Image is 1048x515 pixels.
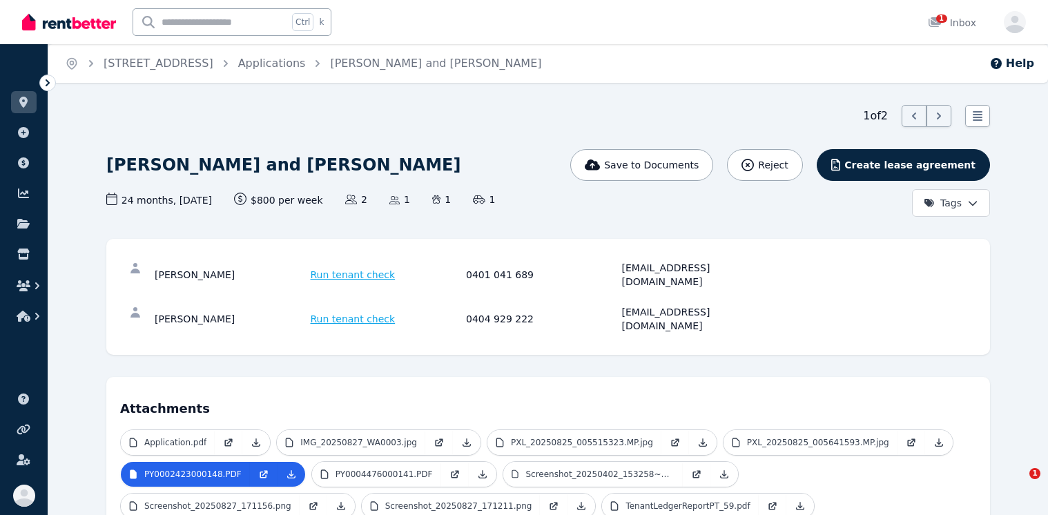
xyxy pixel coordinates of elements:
[473,193,495,206] span: 1
[121,462,250,487] a: PY0002423000148.PDF
[104,57,213,70] a: [STREET_ADDRESS]
[441,462,469,487] a: Open in new Tab
[622,305,774,333] div: [EMAIL_ADDRESS][DOMAIN_NAME]
[511,437,653,448] p: PXL_20250825_005515323.MP.jpg
[22,12,116,32] img: RentBetter
[863,108,888,124] span: 1 of 2
[144,469,242,480] p: PY0002423000148.PDF
[144,437,206,448] p: Application.pdf
[155,305,307,333] div: [PERSON_NAME]
[469,462,496,487] a: Download Attachment
[570,149,714,181] button: Save to Documents
[345,193,367,206] span: 2
[311,312,396,326] span: Run tenant check
[928,16,976,30] div: Inbox
[912,189,990,217] button: Tags
[278,462,305,487] a: Download Attachment
[121,430,215,455] a: Application.pdf
[250,462,278,487] a: Open in new Tab
[106,154,460,176] h1: [PERSON_NAME] and [PERSON_NAME]
[724,430,897,455] a: PXL_20250825_005641593.MP.jpg
[661,430,689,455] a: Open in new Tab
[432,193,451,206] span: 1
[425,430,453,455] a: Open in new Tab
[330,57,541,70] a: [PERSON_NAME] and [PERSON_NAME]
[155,261,307,289] div: [PERSON_NAME]
[1001,468,1034,501] iframe: Intercom live chat
[747,437,889,448] p: PXL_20250825_005641593.MP.jpg
[48,44,558,83] nav: Breadcrumb
[300,437,417,448] p: IMG_20250827_WA0003.jpg
[487,430,661,455] a: PXL_20250825_005515323.MP.jpg
[385,501,532,512] p: Screenshot_20250827_171211.png
[277,430,425,455] a: IMG_20250827_WA0003.jpg
[710,462,738,487] a: Download Attachment
[897,430,925,455] a: Open in new Tab
[336,469,433,480] p: PY0004476000141.PDF
[242,430,270,455] a: Download Attachment
[312,462,441,487] a: PY0004476000141.PDF
[319,17,324,28] span: k
[525,469,674,480] p: Screenshot_20250402_153258~3.png
[292,13,313,31] span: Ctrl
[936,14,947,23] span: 1
[106,193,212,207] span: 24 months , [DATE]
[604,158,699,172] span: Save to Documents
[625,501,750,512] p: TenantLedgerReportPT_59.pdf
[622,261,774,289] div: [EMAIL_ADDRESS][DOMAIN_NAME]
[689,430,717,455] a: Download Attachment
[844,158,976,172] span: Create lease agreement
[727,149,802,181] button: Reject
[311,268,396,282] span: Run tenant check
[215,430,242,455] a: Open in new Tab
[925,430,953,455] a: Download Attachment
[453,430,481,455] a: Download Attachment
[120,391,976,418] h4: Attachments
[466,261,618,289] div: 0401 041 689
[144,501,291,512] p: Screenshot_20250827_171156.png
[989,55,1034,72] button: Help
[503,462,683,487] a: Screenshot_20250402_153258~3.png
[758,158,788,172] span: Reject
[817,149,990,181] button: Create lease agreement
[234,193,323,207] span: $800 per week
[1029,468,1040,479] span: 1
[389,193,410,206] span: 1
[924,196,962,210] span: Tags
[238,57,306,70] a: Applications
[683,462,710,487] a: Open in new Tab
[466,305,618,333] div: 0404 929 222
